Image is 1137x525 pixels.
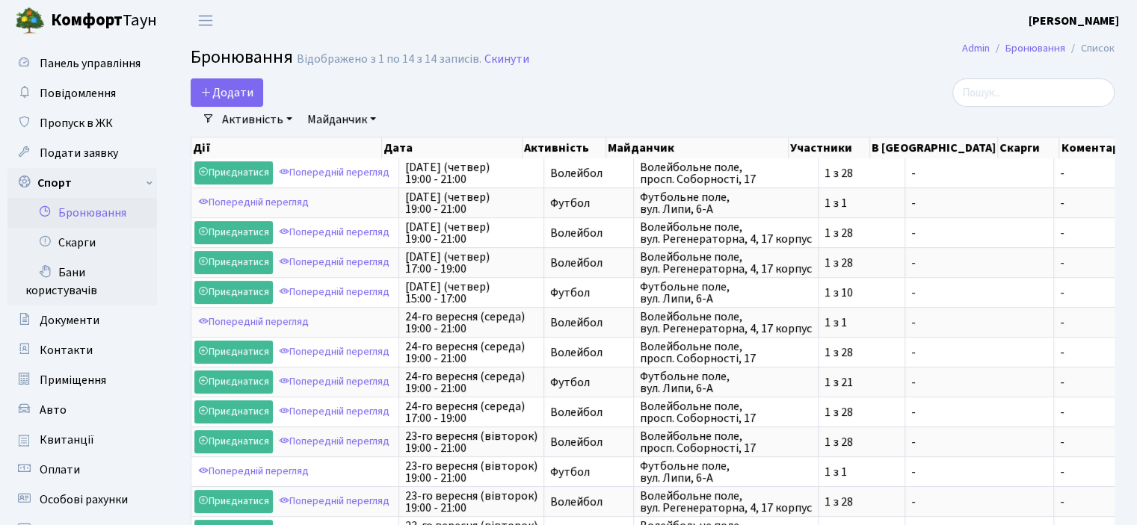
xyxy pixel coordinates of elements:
span: - [1060,287,1112,299]
a: Приєднатися [194,370,273,394]
a: Бронювання [1005,40,1065,56]
button: Переключити навігацію [187,8,224,33]
span: Приміщення [40,372,106,388]
a: Приєднатися [194,490,273,513]
a: Попередній перегляд [275,281,393,304]
a: Спорт [7,168,157,198]
span: 1 з 28 [825,496,899,508]
span: 24-го вересня (середа) 19:00 - 21:00 [405,341,537,364]
th: Дата [382,137,523,158]
span: Волейбол [550,167,627,179]
span: Волейбол [550,406,627,418]
span: Волейбольне поле, просп. Соборності, 17 [640,400,812,424]
a: Бани користувачів [7,258,157,305]
span: Футбольне поле, вул. Липи, 6-А [640,281,812,305]
a: Приміщення [7,365,157,395]
a: Попередній перегляд [275,221,393,244]
span: 24-го вересня (середа) 19:00 - 21:00 [405,370,537,394]
span: - [911,376,1047,388]
span: 24-го вересня (середа) 19:00 - 21:00 [405,311,537,335]
span: [DATE] (четвер) 19:00 - 21:00 [405,191,537,215]
span: Футбол [550,197,627,209]
span: 1 з 28 [825,406,899,418]
th: Активність [523,137,606,158]
span: - [911,496,1047,508]
a: Попередній перегляд [275,400,393,423]
input: Пошук... [952,78,1115,107]
span: Подати заявку [40,145,118,161]
span: Волейбольне поле, вул. Регенераторна, 4, 17 корпус [640,221,812,245]
a: Попередній перегляд [194,311,312,334]
span: - [1060,406,1112,418]
a: Скинути [484,52,529,66]
span: - [911,317,1047,329]
a: Попередній перегляд [194,460,312,483]
li: Список [1065,40,1115,57]
span: - [911,257,1047,269]
span: Пропуск в ЖК [40,115,113,131]
span: - [911,347,1047,358]
span: Волейбольне поле, просп. Соборності, 17 [640,341,812,364]
a: Попередній перегляд [275,161,393,184]
span: Оплати [40,462,80,478]
a: [PERSON_NAME] [1029,12,1119,30]
span: - [911,287,1047,299]
a: Бронювання [7,198,157,228]
span: - [911,167,1047,179]
a: Приєднатися [194,251,273,274]
th: Скарги [998,137,1059,158]
span: 1 з 1 [825,466,899,478]
a: Контакти [7,335,157,365]
span: - [1060,167,1112,179]
span: 23-го вересня (вівторок) 19:00 - 21:00 [405,490,537,514]
span: Футбол [550,287,627,299]
span: Волейбол [550,317,627,329]
span: - [1060,347,1112,358]
a: Особові рахунки [7,485,157,515]
span: - [1060,197,1112,209]
a: Активність [216,107,298,132]
img: logo.png [15,6,45,36]
a: Приєднатися [194,341,273,364]
button: Додати [191,78,263,107]
a: Приєднатися [194,161,273,184]
th: Дії [191,137,382,158]
span: Волейбол [550,496,627,508]
span: Волейбольне поле, вул. Регенераторна, 4, 17 корпус [640,251,812,275]
b: Комфорт [51,8,123,32]
span: Волейбольне поле, просп. Соборності, 17 [640,161,812,185]
th: Участники [789,137,870,158]
span: - [911,406,1047,418]
span: Футбольне поле, вул. Липи, 6-А [640,370,812,394]
a: Приєднатися [194,400,273,423]
div: Відображено з 1 по 14 з 14 записів. [297,52,481,66]
span: 1 з 10 [825,287,899,299]
span: [DATE] (четвер) 19:00 - 21:00 [405,161,537,185]
span: Авто [40,402,67,418]
span: - [1060,466,1112,478]
span: Бронювання [191,44,293,70]
span: 1 з 1 [825,197,899,209]
a: Подати заявку [7,138,157,168]
span: Панель управління [40,55,141,72]
a: Майданчик [301,107,382,132]
a: Попередній перегляд [194,191,312,214]
span: Футбольне поле, вул. Липи, 6-А [640,460,812,484]
a: Admin [962,40,990,56]
span: Особові рахунки [40,491,128,508]
span: - [1060,436,1112,448]
span: 1 з 28 [825,436,899,448]
span: 24-го вересня (середа) 17:00 - 19:00 [405,400,537,424]
span: - [911,466,1047,478]
span: - [911,197,1047,209]
span: 1 з 28 [825,257,899,269]
b: [PERSON_NAME] [1029,13,1119,29]
span: 1 з 21 [825,376,899,388]
a: Приєднатися [194,221,273,244]
span: 23-го вересня (вівторок) 19:00 - 21:00 [405,430,537,454]
span: 1 з 28 [825,167,899,179]
span: - [911,436,1047,448]
span: Волейбольне поле, просп. Соборності, 17 [640,430,812,454]
span: - [1060,496,1112,508]
a: Попередній перегляд [275,251,393,274]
